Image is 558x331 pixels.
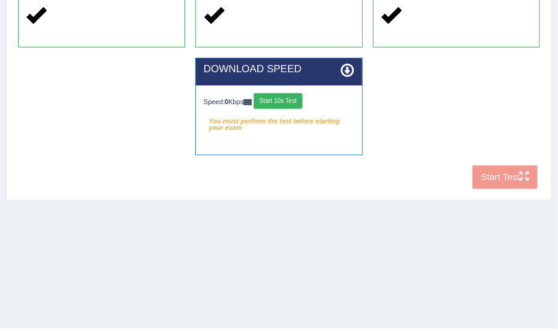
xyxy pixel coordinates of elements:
[243,99,252,105] img: ajax-loader-fb-connection.gif
[254,93,303,109] button: Start 10s Test
[204,93,354,111] div: Speed: Kbps
[204,114,354,129] em: You must perform the test before starting your exam
[204,64,354,75] h2: DOWNLOAD SPEED
[225,98,228,105] strong: 0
